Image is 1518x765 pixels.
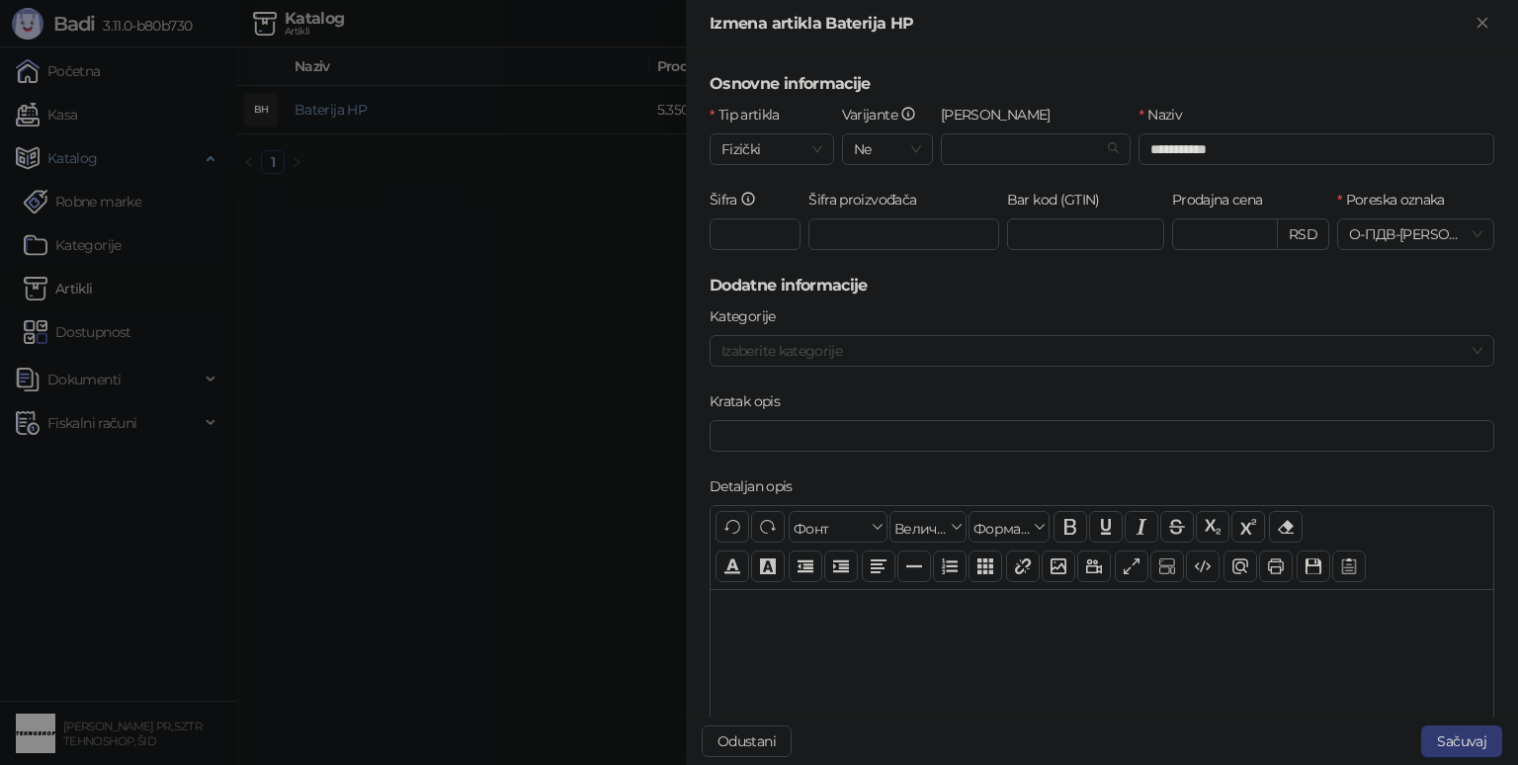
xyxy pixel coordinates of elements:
[1297,551,1330,582] button: Сачувај
[824,551,858,582] button: Увлачење
[710,305,788,327] label: Kategorije
[969,551,1002,582] button: Табела
[1007,218,1164,250] input: Bar kod (GTIN)
[953,134,1102,164] input: Robna marka
[842,104,929,126] label: Varijante
[1259,551,1293,582] button: Штампај
[969,511,1050,543] button: Формати
[1332,551,1366,582] button: Шаблон
[710,274,1494,297] h5: Dodatne informacije
[710,189,769,211] label: Šifra
[789,511,887,543] button: Фонт
[1471,12,1494,36] button: Zatvori
[1089,511,1123,543] button: Подвучено
[1196,511,1229,543] button: Индексирано
[710,12,1471,36] div: Izmena artikla Baterija HP
[1269,511,1303,543] button: Уклони формат
[710,104,792,126] label: Tip artikla
[1006,551,1040,582] button: Веза
[897,551,931,582] button: Хоризонтална линија
[1223,551,1257,582] button: Преглед
[1150,551,1184,582] button: Прикажи блокове
[1172,189,1275,211] label: Prodajna cena
[1115,551,1148,582] button: Приказ преко целог екрана
[710,390,792,412] label: Kratak opis
[1349,219,1482,249] span: О-ПДВ - [PERSON_NAME] ( 20,00 %)
[721,134,822,164] span: Fizički
[862,551,895,582] button: Поравнање
[1278,218,1329,250] div: RSD
[1160,511,1194,543] button: Прецртано
[1138,104,1194,126] label: Naziv
[710,72,1494,96] h5: Osnovne informacije
[1007,189,1112,211] label: Bar kod (GTIN)
[710,475,804,497] label: Detaljan opis
[710,420,1494,452] input: Kratak opis
[751,511,785,543] button: Понови
[941,104,1062,126] label: Robna marka
[1042,551,1075,582] button: Слика
[1054,511,1087,543] button: Подебљано
[1138,133,1494,165] input: Naziv
[716,511,749,543] button: Поврати
[1421,725,1502,757] button: Sačuvaj
[854,134,921,164] span: Ne
[751,551,785,582] button: Боја позадине
[1231,511,1265,543] button: Експонент
[1125,511,1158,543] button: Искошено
[716,551,749,582] button: Боја текста
[808,218,999,250] input: Šifra proizvođača
[1077,551,1111,582] button: Видео
[933,551,967,582] button: Листа
[808,189,929,211] label: Šifra proizvođača
[789,551,822,582] button: Извлачење
[889,511,967,543] button: Величина
[1337,189,1457,211] label: Poreska oznaka
[1186,551,1220,582] button: Приказ кода
[702,725,792,757] button: Odustani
